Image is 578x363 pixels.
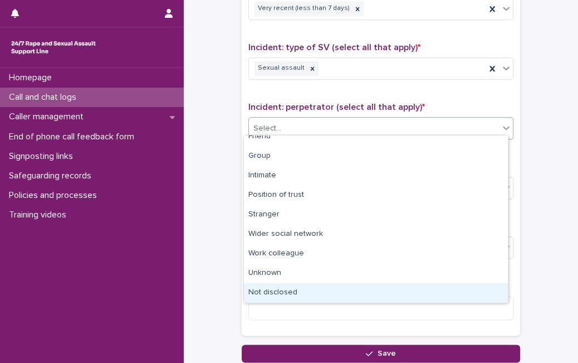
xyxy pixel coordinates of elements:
div: Friend [244,127,508,147]
span: Save [378,350,396,357]
button: Save [242,345,520,362]
p: Safeguarding records [4,171,100,181]
div: Group [244,147,508,166]
span: Incident: type of SV (select all that apply) [248,43,420,52]
p: Signposting links [4,151,82,162]
div: Very recent (less than 7 days) [254,1,351,16]
p: Homepage [4,72,61,83]
p: Training videos [4,210,75,220]
span: Incident: perpetrator (select all that apply) [248,103,425,112]
div: Position of trust [244,186,508,205]
div: Select... [253,123,281,134]
p: Call and chat logs [4,92,85,103]
div: Not disclosed [244,283,508,303]
div: Unknown [244,264,508,283]
p: Policies and processes [4,190,106,201]
p: Caller management [4,112,92,122]
div: Work colleague [244,244,508,264]
div: Wider social network [244,225,508,244]
div: Sexual assault [254,61,306,76]
p: End of phone call feedback form [4,132,143,142]
div: Stranger [244,205,508,225]
img: rhQMoQhaT3yELyF149Cw [9,36,98,59]
div: Intimate [244,166,508,186]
